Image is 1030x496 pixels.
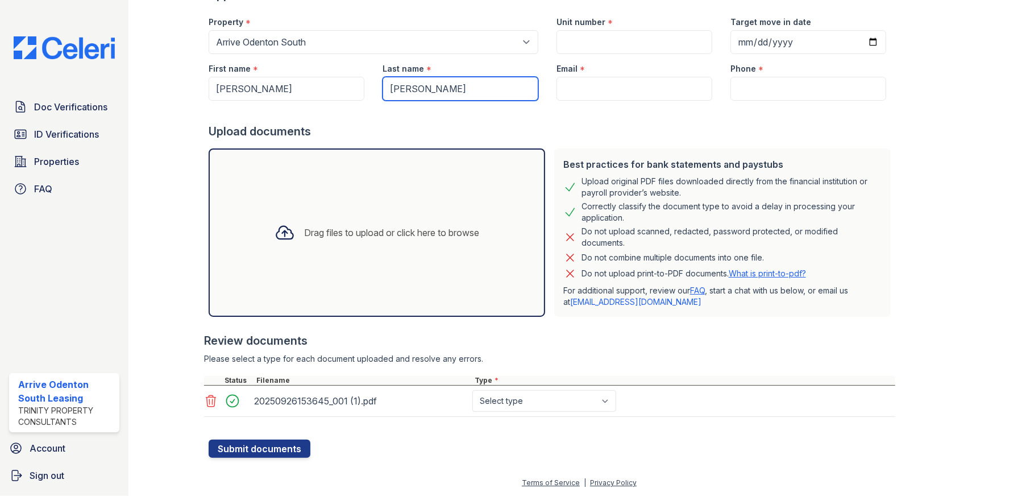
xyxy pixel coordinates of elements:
div: Upload original PDF files downloaded directly from the financial institution or payroll provider’... [582,176,882,199]
a: Privacy Policy [590,478,637,487]
span: Properties [34,155,79,168]
label: Phone [730,63,756,75]
div: Arrive Odenton South Leasing [18,378,115,405]
label: Unit number [556,16,605,28]
div: Type [472,376,895,385]
div: 20250926153645_001 (1).pdf [254,392,468,410]
img: CE_Logo_Blue-a8612792a0a2168367f1c8372b55b34899dd931a85d93a1a3d3e32e68fde9ad4.png [5,36,124,59]
div: Please select a type for each document uploaded and resolve any errors. [204,353,895,365]
div: Status [222,376,254,385]
div: Filename [254,376,472,385]
label: Property [209,16,243,28]
a: [EMAIL_ADDRESS][DOMAIN_NAME] [570,297,701,307]
div: Review documents [204,333,895,349]
p: Do not upload print-to-PDF documents. [582,268,806,279]
a: Sign out [5,464,124,487]
a: Terms of Service [522,478,580,487]
label: First name [209,63,251,75]
label: Email [556,63,578,75]
span: Doc Verifications [34,100,107,114]
div: Do not upload scanned, redacted, password protected, or modified documents. [582,226,882,249]
a: Properties [9,150,119,173]
a: FAQ [9,177,119,200]
span: ID Verifications [34,127,99,141]
span: FAQ [34,182,52,196]
label: Target move in date [730,16,811,28]
a: FAQ [690,286,705,295]
div: Correctly classify the document type to avoid a delay in processing your application. [582,201,882,224]
a: ID Verifications [9,123,119,146]
div: Upload documents [209,123,895,139]
span: Account [30,441,65,455]
div: Drag files to upload or click here to browse [304,226,479,239]
label: Last name [383,63,424,75]
span: Sign out [30,469,64,482]
div: | [584,478,586,487]
div: Trinity Property Consultants [18,405,115,428]
a: Doc Verifications [9,96,119,118]
button: Submit documents [209,440,310,458]
a: Account [5,437,124,460]
a: What is print-to-pdf? [729,268,806,278]
p: For additional support, review our , start a chat with us below, or email us at [563,285,882,308]
div: Best practices for bank statements and paystubs [563,158,882,171]
div: Do not combine multiple documents into one file. [582,251,764,264]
